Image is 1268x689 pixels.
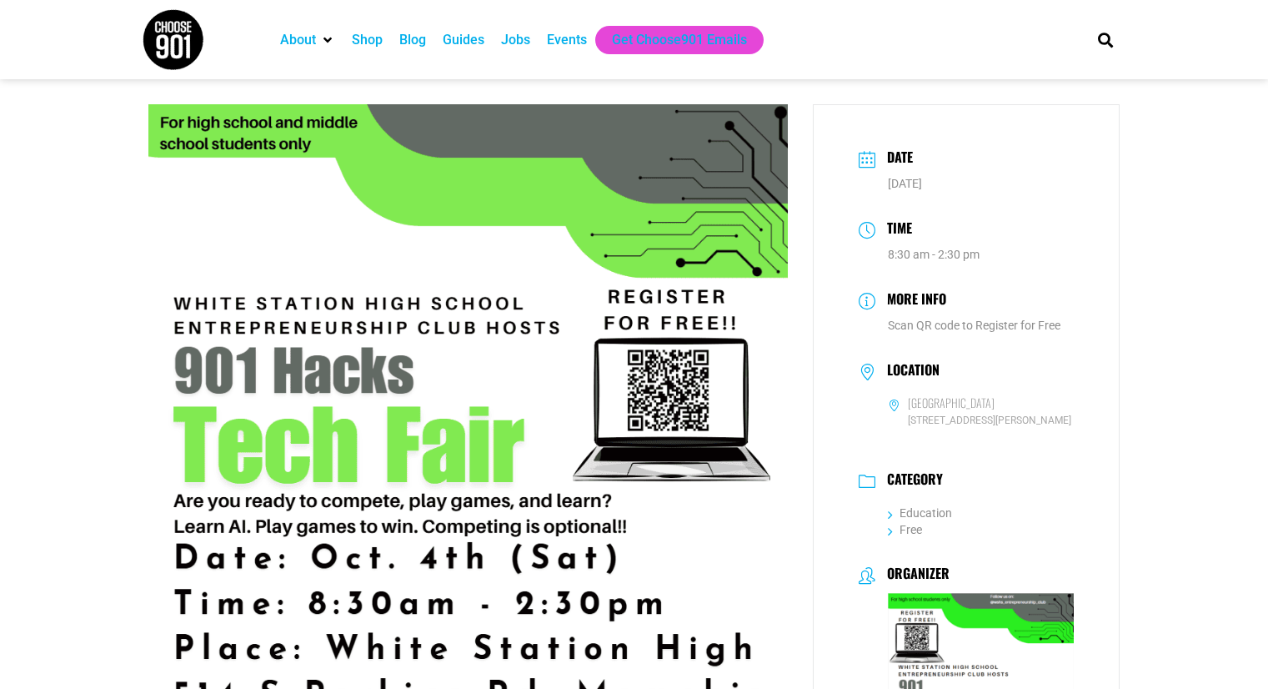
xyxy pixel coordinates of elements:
[879,471,943,491] h3: Category
[443,30,484,50] a: Guides
[1091,26,1119,53] div: Search
[879,218,912,242] h3: Time
[879,289,946,313] h3: More Info
[501,30,530,50] a: Jobs
[888,506,952,520] a: Education
[272,26,1069,54] nav: Main nav
[399,30,426,50] a: Blog
[888,523,922,536] a: Free
[547,30,587,50] a: Events
[888,319,1060,332] a: Scan QR code to Register for Free
[908,395,995,410] h6: [GEOGRAPHIC_DATA]
[888,413,1075,429] span: [STREET_ADDRESS][PERSON_NAME]
[352,30,383,50] a: Shop
[879,566,950,586] h3: Organizer
[612,30,747,50] a: Get Choose901 Emails
[272,26,343,54] div: About
[280,30,316,50] a: About
[879,362,940,382] h3: Location
[879,147,913,171] h3: Date
[888,248,980,261] abbr: 8:30 am - 2:30 pm
[888,177,922,190] span: [DATE]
